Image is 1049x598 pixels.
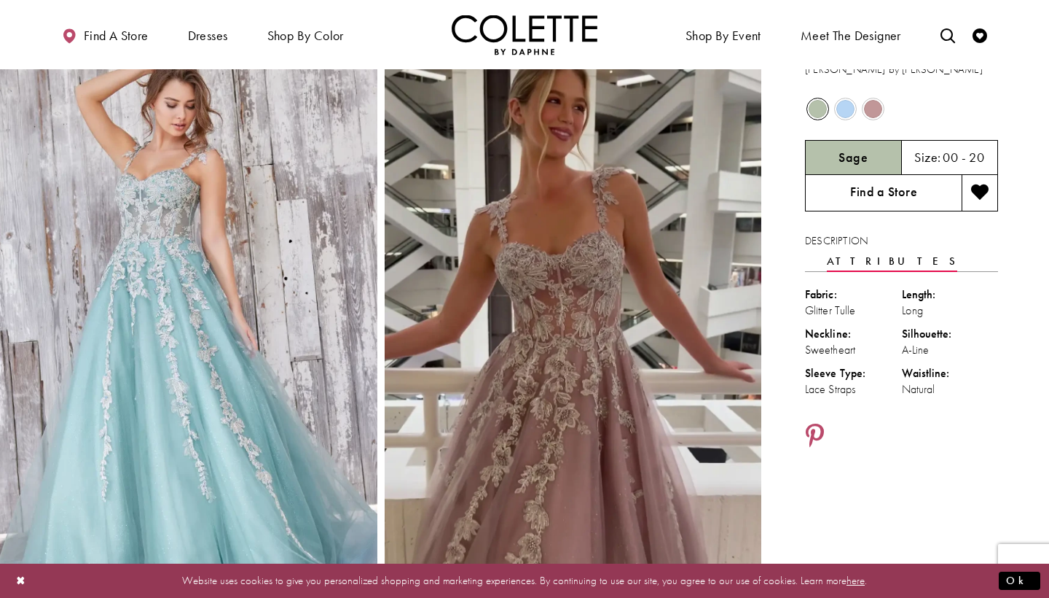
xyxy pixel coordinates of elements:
[962,175,998,211] button: Add to wishlist
[682,15,765,55] span: Shop By Event
[969,15,991,55] a: Check Wishlist
[902,342,999,358] div: A-Line
[184,15,232,55] span: Dresses
[846,573,865,588] a: here
[902,326,999,342] div: Silhouette:
[805,342,902,358] div: Sweetheart
[267,28,344,43] span: Shop by color
[902,381,999,397] div: Natural
[801,28,901,43] span: Meet the designer
[860,96,886,122] div: Mauve
[188,28,228,43] span: Dresses
[943,150,984,165] h5: 00 - 20
[902,287,999,303] div: Length:
[937,15,959,55] a: Toggle search
[902,303,999,319] div: Long
[452,15,597,55] a: Visit Home Page
[58,15,152,55] a: Find a store
[105,571,944,591] p: Website uses cookies to give you personalized shopping and marketing experiences. By continuing t...
[805,95,998,123] div: Product color controls state depends on size chosen
[805,326,902,342] div: Neckline:
[827,251,957,272] a: Attributes
[805,61,998,78] h3: [PERSON_NAME] by [PERSON_NAME]
[264,15,347,55] span: Shop by color
[805,230,868,252] a: Description
[833,96,858,122] div: Periwinkle
[452,15,597,55] img: Colette by Daphne
[805,381,902,397] div: Lace Straps
[797,15,905,55] a: Meet the designer
[805,287,902,303] div: Fabric:
[999,572,1040,590] button: Submit Dialog
[84,28,149,43] span: Find a store
[838,150,868,165] h5: Chosen color
[805,303,902,319] div: Glitter Tulle
[805,423,825,451] a: Share using Pinterest - Opens in new tab
[805,365,902,381] div: Sleeve Type:
[914,149,940,166] span: Size:
[9,568,34,594] button: Close Dialog
[805,175,962,211] a: Find a Store
[685,28,761,43] span: Shop By Event
[805,96,830,122] div: Sage
[902,365,999,381] div: Waistline:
